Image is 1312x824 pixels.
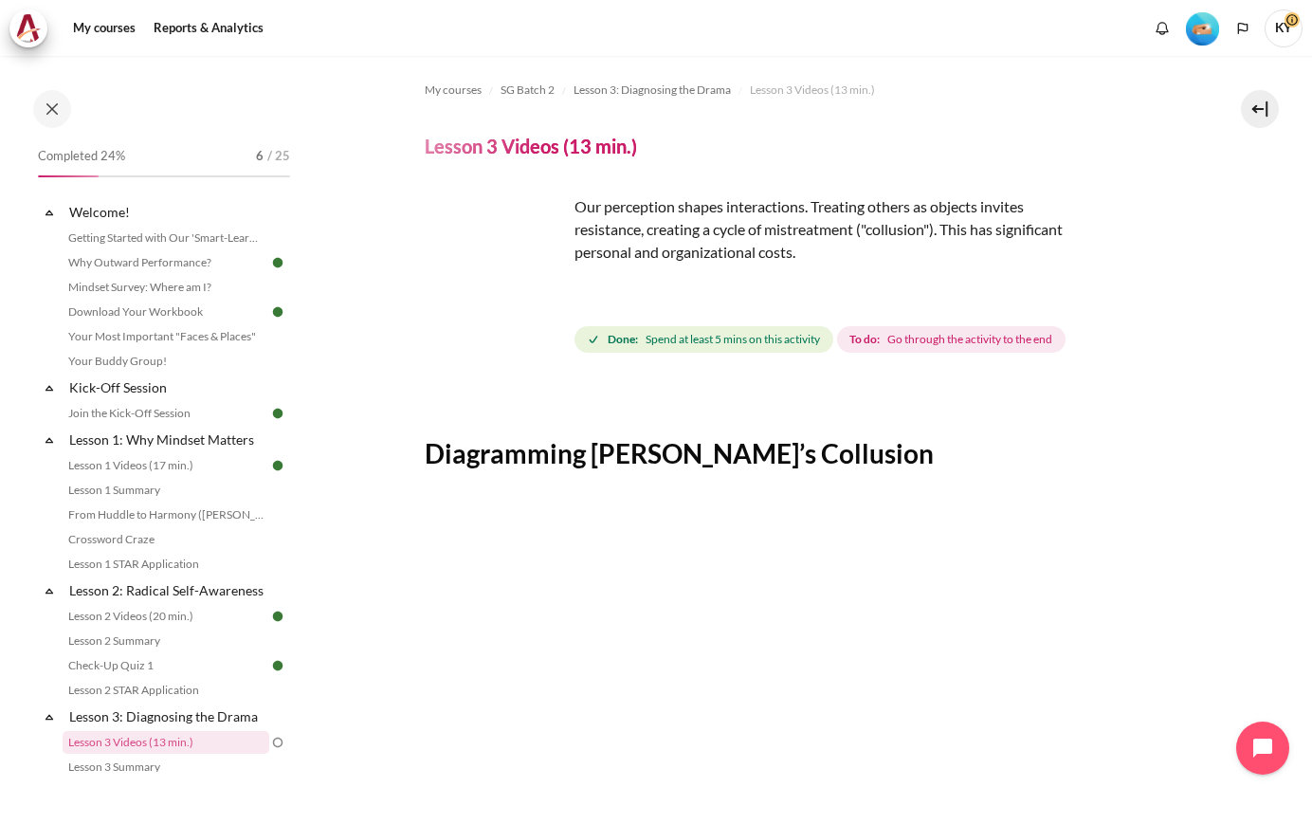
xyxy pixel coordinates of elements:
[269,303,286,320] img: Done
[9,9,57,47] a: Architeck Architeck
[63,227,269,249] a: Getting Started with Our 'Smart-Learning' Platform
[269,457,286,474] img: Done
[425,134,637,158] h4: Lesson 3 Videos (13 min.)
[1229,14,1257,43] button: Languages
[63,731,269,754] a: Lesson 3 Videos (13 min.)
[63,251,269,274] a: Why Outward Performance?
[256,147,264,166] span: 6
[501,79,555,101] a: SG Batch 2
[1178,10,1227,46] a: Level #2
[269,657,286,674] img: Done
[66,9,142,47] a: My courses
[63,553,269,576] a: Lesson 1 STAR Application
[66,375,269,400] a: Kick-Off Session
[269,254,286,271] img: Done
[63,528,269,551] a: Crossword Craze
[608,331,638,348] strong: Done:
[1265,9,1303,47] span: KY
[66,704,269,729] a: Lesson 3: Diagnosing the Drama
[750,79,875,101] a: Lesson 3 Videos (13 min.)
[267,147,290,166] span: / 25
[38,147,125,166] span: Completed 24%
[887,331,1052,348] span: Go through the activity to the end
[63,301,269,323] a: Download Your Workbook
[269,608,286,625] img: Done
[425,79,482,101] a: My courses
[40,378,59,397] span: Collapse
[425,75,1177,105] nav: Navigation bar
[269,734,286,751] img: To do
[574,79,731,101] a: Lesson 3: Diagnosing the Drama
[646,331,820,348] span: Spend at least 5 mins on this activity
[269,405,286,422] img: Done
[750,82,875,99] span: Lesson 3 Videos (13 min.)
[574,322,1069,357] div: Completion requirements for Lesson 3 Videos (13 min.)
[15,14,42,43] img: Architeck
[40,430,59,449] span: Collapse
[425,195,1088,264] p: Our perception shapes interactions. Treating others as objects invites resistance, creating a cyc...
[425,195,567,338] img: xf
[63,654,269,677] a: Check-Up Quiz 1
[66,199,269,225] a: Welcome!
[1186,12,1219,46] img: Level #2
[38,175,99,177] div: 24%
[63,756,269,778] a: Lesson 3 Summary
[40,581,59,600] span: Collapse
[1186,10,1219,46] div: Level #2
[63,454,269,477] a: Lesson 1 Videos (17 min.)
[40,203,59,222] span: Collapse
[63,402,269,425] a: Join the Kick-Off Session
[1265,9,1303,47] a: User menu
[1148,14,1176,43] div: Show notification window with no new notifications
[63,325,269,348] a: Your Most Important "Faces & Places"
[574,82,731,99] span: Lesson 3: Diagnosing the Drama
[63,479,269,502] a: Lesson 1 Summary
[63,504,269,526] a: From Huddle to Harmony ([PERSON_NAME]'s Story)
[66,577,269,603] a: Lesson 2: Radical Self-Awareness
[63,350,269,373] a: Your Buddy Group!
[147,9,270,47] a: Reports & Analytics
[63,605,269,628] a: Lesson 2 Videos (20 min.)
[40,707,59,726] span: Collapse
[63,679,269,702] a: Lesson 2 STAR Application
[63,630,269,652] a: Lesson 2 Summary
[63,276,269,299] a: Mindset Survey: Where am I?
[425,82,482,99] span: My courses
[849,331,880,348] strong: To do:
[66,427,269,452] a: Lesson 1: Why Mindset Matters
[501,82,555,99] span: SG Batch 2
[425,436,1177,470] h2: Diagramming [PERSON_NAME]’s Collusion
